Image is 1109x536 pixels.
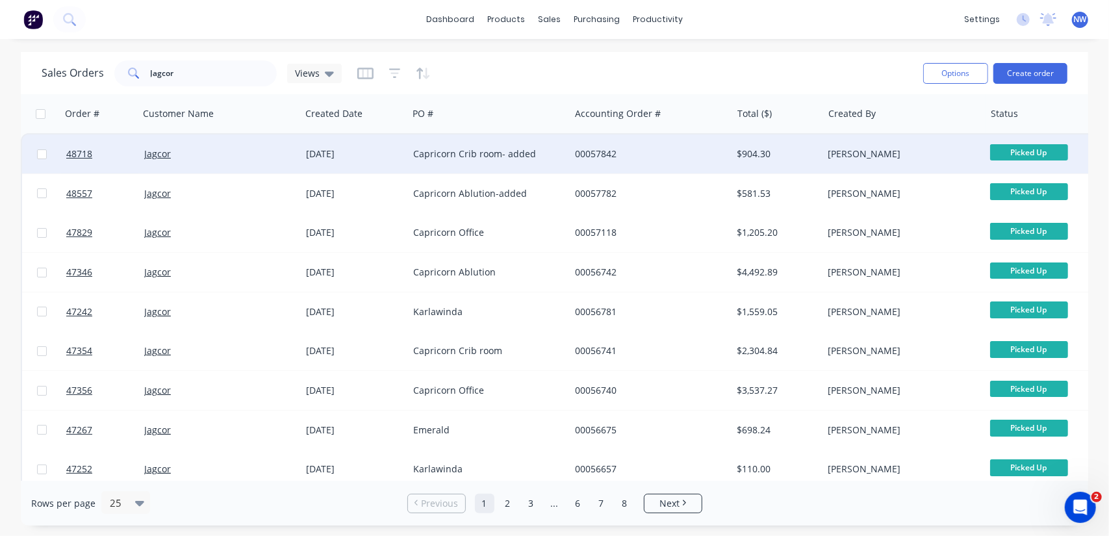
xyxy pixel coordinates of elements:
div: 00056781 [575,305,719,318]
div: [DATE] [306,147,403,160]
span: 48557 [66,187,92,200]
div: Karlawinda [413,463,557,476]
span: 47252 [66,463,92,476]
span: Picked Up [990,459,1068,476]
div: productivity [626,10,689,29]
span: Previous [421,497,458,510]
a: Page 3 [522,494,541,513]
h1: Sales Orders [42,67,104,79]
div: [DATE] [306,344,403,357]
a: 47252 [66,450,144,489]
div: [DATE] [306,384,403,397]
span: Picked Up [990,301,1068,318]
span: Picked Up [990,420,1068,436]
iframe: Intercom live chat [1065,492,1096,523]
a: dashboard [420,10,481,29]
a: Jagcor [144,266,171,278]
a: Jagcor [144,226,171,238]
div: [DATE] [306,463,403,476]
span: Next [659,497,680,510]
span: Picked Up [990,341,1068,357]
div: [PERSON_NAME] [828,384,972,397]
div: [DATE] [306,424,403,437]
div: 00056741 [575,344,719,357]
div: $1,559.05 [737,305,813,318]
div: Capricorn Crib room- added [413,147,557,160]
div: 00056675 [575,424,719,437]
div: Customer Name [143,107,214,120]
div: Order # [65,107,99,120]
div: Capricorn Crib room [413,344,557,357]
a: 47346 [66,253,144,292]
a: Page 7 [592,494,611,513]
div: Capricorn Office [413,384,557,397]
a: Jagcor [144,463,171,475]
span: 48718 [66,147,92,160]
div: Accounting Order # [575,107,661,120]
div: 00057782 [575,187,719,200]
div: $1,205.20 [737,226,813,239]
span: 47829 [66,226,92,239]
div: PO # [413,107,433,120]
div: [PERSON_NAME] [828,344,972,357]
div: Created Date [305,107,363,120]
button: Options [923,63,988,84]
div: [DATE] [306,187,403,200]
div: [PERSON_NAME] [828,226,972,239]
button: Create order [993,63,1067,84]
div: [PERSON_NAME] [828,187,972,200]
a: 47267 [66,411,144,450]
div: settings [958,10,1006,29]
div: [PERSON_NAME] [828,266,972,279]
a: 48557 [66,174,144,213]
ul: Pagination [402,494,707,513]
div: Capricorn Ablution [413,266,557,279]
div: [PERSON_NAME] [828,305,972,318]
div: 00057842 [575,147,719,160]
div: Status [991,107,1018,120]
div: $698.24 [737,424,813,437]
span: Picked Up [990,381,1068,397]
div: $904.30 [737,147,813,160]
div: [PERSON_NAME] [828,147,972,160]
a: 47356 [66,371,144,410]
div: Karlawinda [413,305,557,318]
img: Factory [23,10,43,29]
a: Page 1 is your current page [475,494,494,513]
span: 47267 [66,424,92,437]
a: Jagcor [144,424,171,436]
span: Picked Up [990,262,1068,279]
span: 47356 [66,384,92,397]
a: Jump forward [545,494,565,513]
div: Created By [828,107,876,120]
a: Next page [644,497,702,510]
a: 47829 [66,213,144,252]
div: Capricorn Ablution-added [413,187,557,200]
span: Picked Up [990,183,1068,199]
a: 47242 [66,292,144,331]
div: $2,304.84 [737,344,813,357]
div: 00056657 [575,463,719,476]
a: Jagcor [144,344,171,357]
a: Previous page [408,497,465,510]
span: 2 [1091,492,1102,502]
div: $110.00 [737,463,813,476]
a: 47354 [66,331,144,370]
div: [DATE] [306,266,403,279]
div: Capricorn Office [413,226,557,239]
span: Picked Up [990,144,1068,160]
span: Rows per page [31,497,96,510]
div: [PERSON_NAME] [828,424,972,437]
input: Search... [151,60,277,86]
span: 47242 [66,305,92,318]
a: Page 6 [568,494,588,513]
a: 48718 [66,134,144,173]
a: Jagcor [144,147,171,160]
a: Page 2 [498,494,518,513]
div: purchasing [567,10,626,29]
a: Jagcor [144,384,171,396]
div: $4,492.89 [737,266,813,279]
div: $3,537.27 [737,384,813,397]
a: Jagcor [144,305,171,318]
div: 00056740 [575,384,719,397]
